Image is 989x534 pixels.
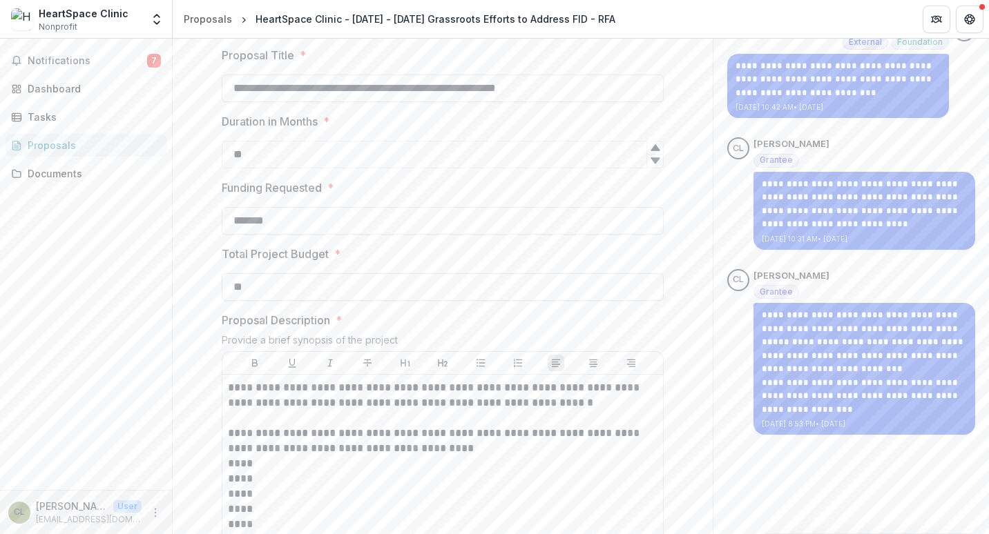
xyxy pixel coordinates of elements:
[39,21,77,33] span: Nonprofit
[147,6,166,33] button: Open entity switcher
[736,102,941,112] p: [DATE] 10:42 AM • [DATE]
[222,312,330,328] p: Proposal Description
[147,504,164,521] button: More
[6,50,166,72] button: Notifications7
[14,508,25,517] div: Chris Lawrence
[147,54,161,68] span: 7
[6,134,166,157] a: Proposals
[760,155,793,165] span: Grantee
[28,55,147,67] span: Notifications
[359,355,376,371] button: Strike
[472,355,489,371] button: Bullet List
[11,8,33,30] img: HeartSpace Clinic
[760,287,793,297] span: Grantee
[222,179,322,196] p: Funding Requested
[733,144,744,153] div: Chris Lawrence
[284,355,300,371] button: Underline
[178,9,238,29] a: Proposals
[184,12,232,26] div: Proposals
[222,113,318,130] p: Duration in Months
[39,6,128,21] div: HeartSpace Clinic
[28,166,155,181] div: Documents
[178,9,621,29] nav: breadcrumb
[434,355,451,371] button: Heading 2
[36,513,142,526] p: [EMAIL_ADDRESS][DOMAIN_NAME]
[753,269,829,283] p: [PERSON_NAME]
[247,355,263,371] button: Bold
[585,355,602,371] button: Align Center
[28,81,155,96] div: Dashboard
[510,355,526,371] button: Ordered List
[956,6,983,33] button: Get Help
[36,499,108,513] p: [PERSON_NAME]
[623,355,640,371] button: Align Right
[548,355,564,371] button: Align Left
[897,37,943,47] span: Foundation
[322,355,338,371] button: Italicize
[923,6,950,33] button: Partners
[256,12,615,26] div: HeartSpace Clinic - [DATE] - [DATE] Grassroots Efforts to Address FID - RFA
[6,106,166,128] a: Tasks
[28,138,155,152] div: Proposals
[222,47,294,63] p: Proposal Title
[762,419,967,429] p: [DATE] 8:53 PM • [DATE]
[113,500,142,513] p: User
[849,37,882,47] span: External
[753,137,829,151] p: [PERSON_NAME]
[733,275,744,284] div: Chris Lawrence
[6,77,166,100] a: Dashboard
[28,110,155,124] div: Tasks
[6,162,166,185] a: Documents
[397,355,414,371] button: Heading 1
[222,334,664,351] div: Provide a brief synopsis of the project
[762,234,967,244] p: [DATE] 10:31 AM • [DATE]
[222,246,329,262] p: Total Project Budget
